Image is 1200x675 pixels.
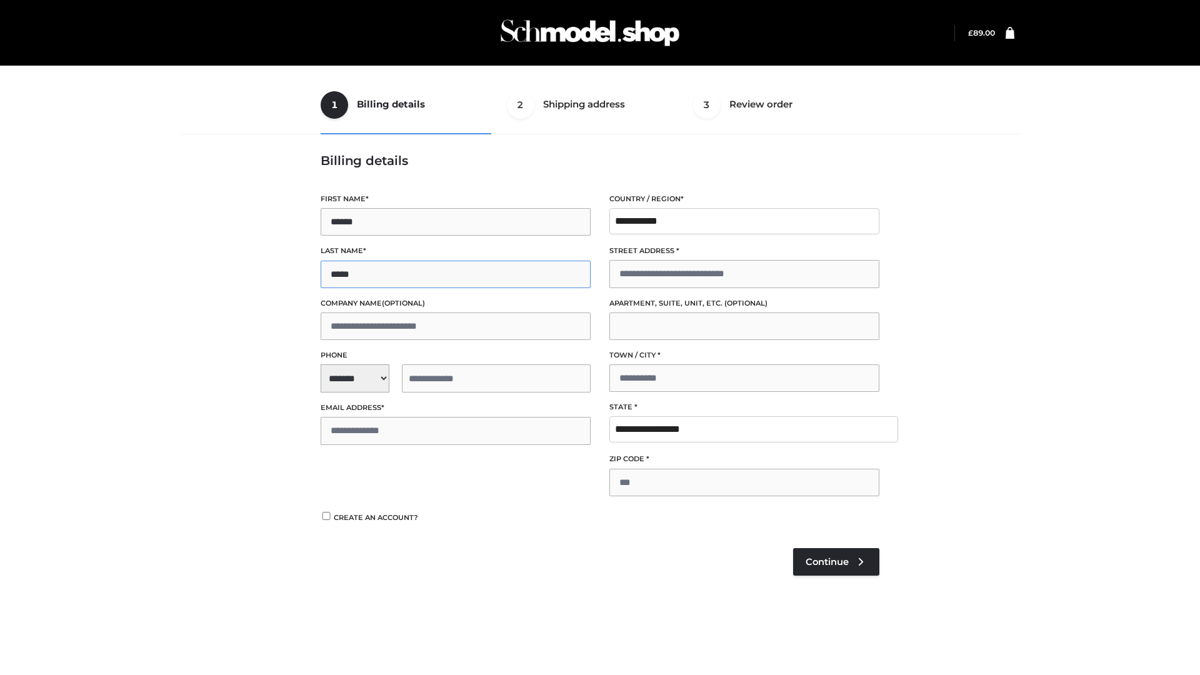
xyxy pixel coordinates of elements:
label: Country / Region [609,193,879,205]
input: Create an account? [321,512,332,520]
label: ZIP Code [609,453,879,465]
h3: Billing details [321,153,879,168]
label: Email address [321,402,591,414]
span: (optional) [382,299,425,307]
bdi: 89.00 [968,28,995,37]
a: Continue [793,548,879,576]
a: £89.00 [968,28,995,37]
label: Town / City [609,349,879,361]
span: Create an account? [334,513,418,522]
label: State [609,401,879,413]
label: Company name [321,297,591,309]
label: Street address [609,245,879,257]
label: Last name [321,245,591,257]
span: Continue [806,556,849,567]
label: First name [321,193,591,205]
img: Schmodel Admin 964 [496,8,684,57]
label: Phone [321,349,591,361]
span: £ [968,28,973,37]
label: Apartment, suite, unit, etc. [609,297,879,309]
span: (optional) [724,299,767,307]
